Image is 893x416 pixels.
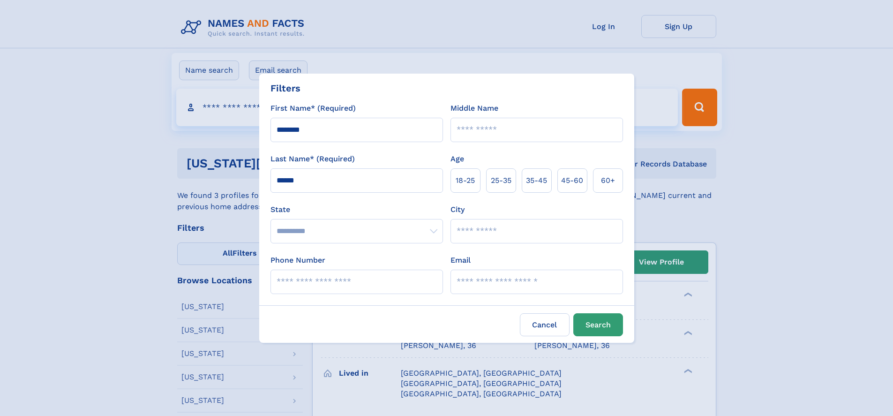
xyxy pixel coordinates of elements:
label: Cancel [520,313,570,336]
label: Phone Number [270,255,325,266]
label: State [270,204,443,215]
label: First Name* (Required) [270,103,356,114]
label: Email [450,255,471,266]
label: Middle Name [450,103,498,114]
label: Age [450,153,464,165]
span: 60+ [601,175,615,186]
label: City [450,204,465,215]
span: 25‑35 [491,175,511,186]
div: Filters [270,81,300,95]
span: 45‑60 [561,175,583,186]
label: Last Name* (Required) [270,153,355,165]
button: Search [573,313,623,336]
span: 35‑45 [526,175,547,186]
span: 18‑25 [456,175,475,186]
